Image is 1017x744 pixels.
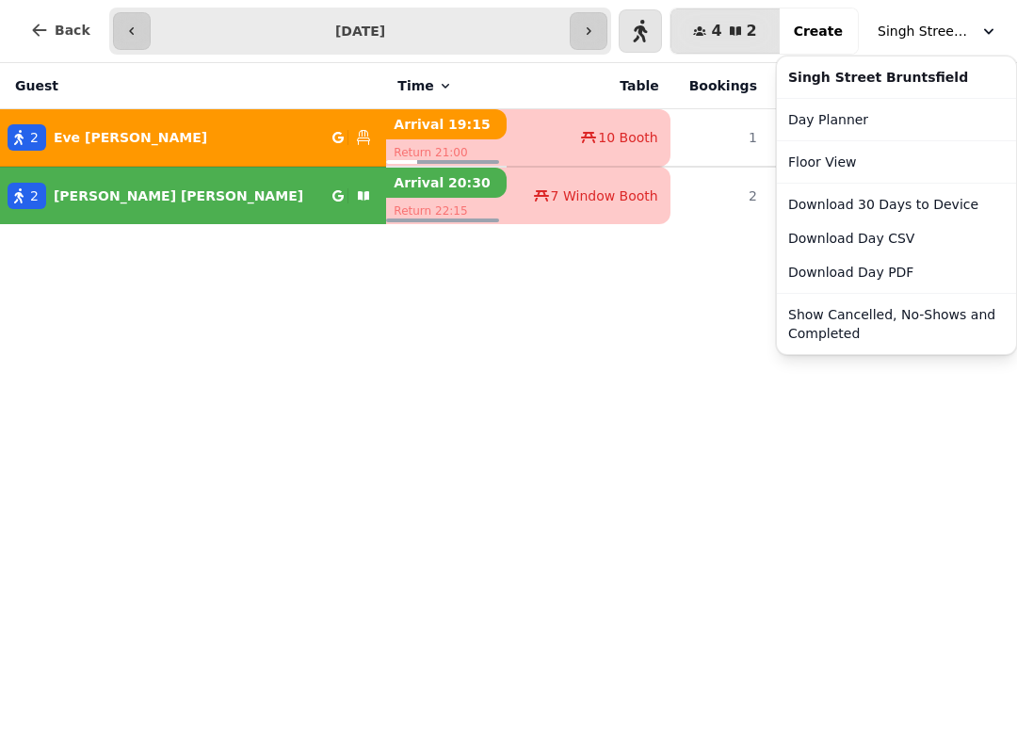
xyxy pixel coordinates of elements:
[781,103,1012,137] a: Day Planner
[866,14,1009,48] button: Singh Street Bruntsfield
[781,298,1012,350] button: Show Cancelled, No-Shows and Completed
[781,145,1012,179] a: Floor View
[781,60,1012,94] div: Singh Street Bruntsfield
[878,22,972,40] span: Singh Street Bruntsfield
[776,56,1017,355] div: Singh Street Bruntsfield
[781,221,1012,255] button: Download Day CSV
[781,255,1012,289] button: Download Day PDF
[781,187,1012,221] button: Download 30 Days to Device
